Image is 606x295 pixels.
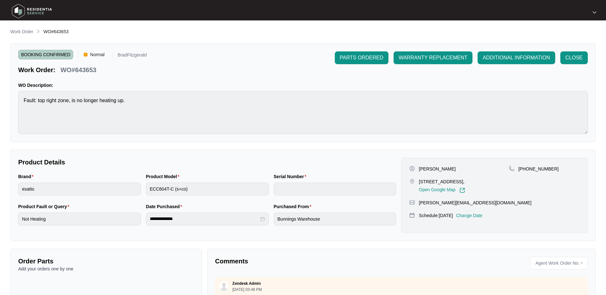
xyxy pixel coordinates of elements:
a: Work Order [9,28,35,35]
p: Work Order [10,28,33,35]
p: [PERSON_NAME] [419,166,456,172]
input: Brand [18,183,141,195]
input: Product Model [146,183,269,195]
input: Serial Number [274,183,396,195]
input: Date Purchased [150,216,259,222]
button: WARRANTY REPLACEMENT [394,51,472,64]
p: [DATE] 03:48 PM [232,288,262,291]
label: Brand [18,173,36,180]
p: WO#643653 [60,65,96,74]
span: ADDITIONAL INFORMATION [483,54,550,62]
button: CLOSE [560,51,588,64]
label: Product Fault or Query [18,203,72,210]
p: Zendesk Admin [232,281,261,286]
button: ADDITIONAL INFORMATION [478,51,555,64]
p: Schedule: [DATE] [419,212,453,219]
img: user.svg [219,281,229,291]
p: Work Order: [18,65,55,74]
p: Change Date [456,212,483,219]
p: [PERSON_NAME][EMAIL_ADDRESS][DOMAIN_NAME] [419,200,531,206]
input: Product Fault or Query [18,213,141,225]
label: Serial Number [274,173,309,180]
img: map-pin [409,178,415,184]
label: Date Purchased [146,203,185,210]
textarea: Fault: top right zone, is no longer heating up. [18,91,588,134]
p: Add your orders one by one [18,266,194,272]
img: Vercel Logo [84,53,88,57]
span: PARTS ORDERED [340,54,383,62]
span: Agent Work Order No. [533,258,579,268]
img: map-pin [409,212,415,218]
p: [STREET_ADDRESS], [419,178,465,185]
span: BOOKING CONFIRMED [18,50,73,59]
button: PARTS ORDERED [335,51,388,64]
p: Comments [215,257,397,266]
span: Normal [88,50,107,59]
label: Purchased From [274,203,314,210]
a: Open Google Map [419,187,465,193]
img: map-pin [409,200,415,205]
span: WO#643653 [43,29,69,34]
p: [PHONE_NUMBER] [518,166,559,172]
img: map-pin [509,166,515,171]
label: Product Model [146,173,182,180]
p: - [581,258,585,268]
img: Link-External [459,187,465,193]
p: WO Description: [18,82,588,88]
img: chevron-right [36,29,41,34]
span: CLOSE [565,54,583,62]
input: Purchased From [274,213,396,225]
img: dropdown arrow [593,11,596,14]
span: WARRANTY REPLACEMENT [399,54,467,62]
img: user-pin [409,166,415,171]
p: BradFitzgerald [118,53,147,59]
p: Product Details [18,158,396,167]
p: Order Parts [18,257,194,266]
img: residentia service logo [10,2,54,21]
